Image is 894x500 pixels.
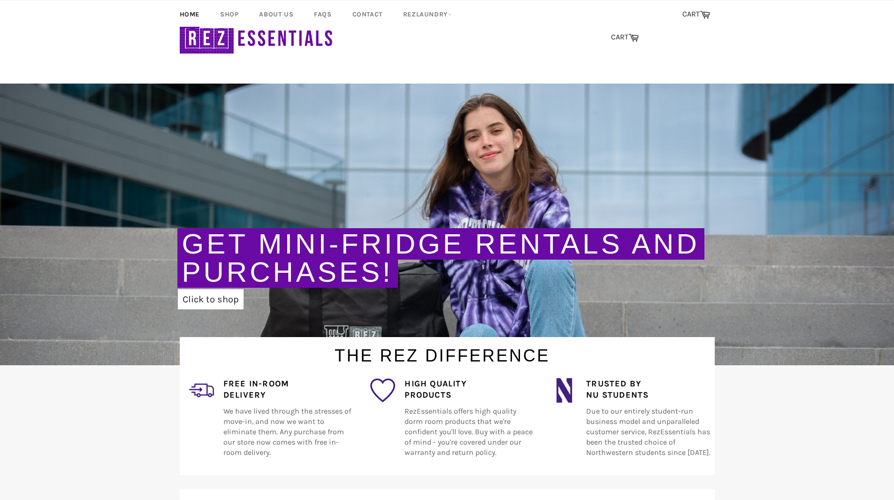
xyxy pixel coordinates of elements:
[394,0,461,28] a: RezLaundry
[182,228,700,288] a: Get Mini-Fridge Rentals and Purchases!
[170,0,209,28] a: Home
[577,378,714,469] div: Due to our entirely student-run business model and unparalleled customer service, RezEssentials h...
[214,378,351,469] div: We have lived through the stresses of move-in, and now we want to eliminate them. Any purchase fr...
[405,378,533,401] h4: High Quality Products
[305,0,341,28] a: FAQs
[178,289,244,309] a: Click to shop
[586,378,714,401] h4: Trusted by NU Students
[250,0,303,28] a: About Us
[189,378,214,403] img: delivery_2.png
[180,20,335,56] img: RezEssentials
[395,378,533,469] div: RezEssentials offers high quality dorm room products that we're confident you'll love. Buy with a...
[170,337,715,368] h1: The Rez Difference
[606,28,643,47] a: CART
[678,5,715,24] a: CART
[343,0,392,28] a: Contact
[211,0,248,28] a: Shop
[370,378,395,403] img: favorite_1.png
[223,378,351,401] h4: Free In-Room Delivery
[552,378,577,403] img: northwestern_wildcats_tiny.png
